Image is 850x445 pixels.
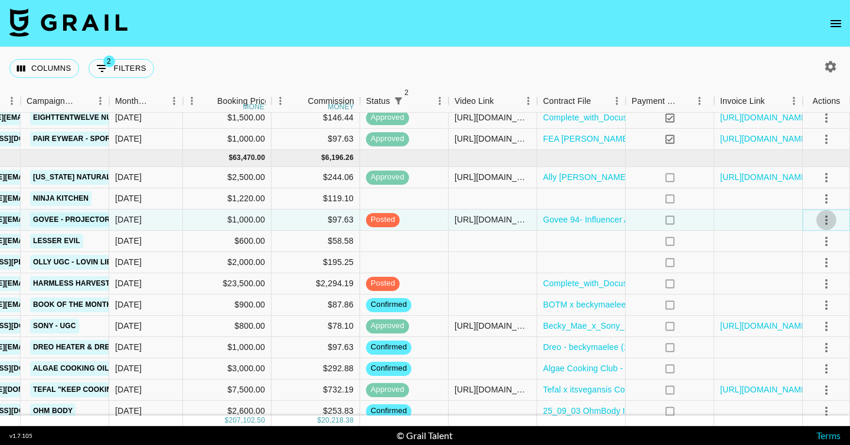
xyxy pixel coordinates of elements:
[30,297,115,312] a: Book of the Month
[714,90,803,113] div: Invoice Link
[115,384,142,395] div: Oct '25
[291,93,308,109] button: Sort
[3,92,21,110] button: Menu
[366,405,411,417] span: confirmed
[449,90,537,113] div: Video Link
[183,129,272,150] div: $1,000.00
[765,93,782,109] button: Sort
[103,55,115,67] span: 2
[27,90,75,113] div: Campaign (Type)
[30,382,165,397] a: Tefal "Keep Cooking" Campaign
[390,93,407,109] button: Show filters
[228,153,233,163] div: $
[149,93,165,109] button: Sort
[30,212,113,227] a: Govee - Projector
[816,231,836,251] button: select merge strategy
[272,210,360,231] div: $97.63
[455,90,494,113] div: Video Link
[494,93,511,109] button: Sort
[816,189,836,209] button: select merge strategy
[366,320,409,332] span: approved
[115,171,142,183] div: Oct '25
[537,90,626,113] div: Contract File
[397,430,453,441] div: © Grail Talent
[30,361,195,376] a: Algae Cooking Oil - Ongoing - October
[366,363,411,374] span: confirmed
[115,90,149,113] div: Month Due
[366,299,411,310] span: confirmed
[30,404,76,418] a: Ohm Body
[30,340,162,355] a: Dreo Heater & Dreo Humidifier​
[272,316,360,337] div: $78.10
[543,133,822,145] a: FEA [PERSON_NAME] x Pair Eyewear 2025 Campaign Agreement (1).pdf
[691,92,708,110] button: Menu
[183,379,272,401] div: $7,500.00
[183,401,272,422] div: $2,600.00
[816,210,836,230] button: select merge strategy
[803,90,850,113] div: Actions
[225,415,229,426] div: $
[272,379,360,401] div: $732.19
[183,358,272,379] div: $3,000.00
[183,252,272,273] div: $2,000.00
[272,107,360,129] div: $146.44
[272,129,360,150] div: $97.63
[30,255,127,270] a: Olly UGC - Lovin Libido
[455,214,531,225] div: https://www.tiktok.com/@ally.put/video/7558913673964817677
[455,320,531,332] div: https://www.tiktok.com/@beckymaelee/video/7458032763791363345?_r=1&_t=ZP-8zq9g9a6rt8
[632,90,678,113] div: Payment Sent
[816,295,836,315] button: select merge strategy
[9,59,79,78] button: Select columns
[816,129,836,149] button: select merge strategy
[816,253,836,273] button: select merge strategy
[608,92,626,110] button: Menu
[325,153,354,163] div: 6,196.26
[816,380,836,400] button: select merge strategy
[109,90,183,113] div: Month Due
[360,90,449,113] div: Status
[183,188,272,210] div: $1,220.00
[115,299,142,310] div: Oct '25
[30,110,182,125] a: EightTenTwelve Nurse App | Launch
[115,133,142,145] div: Sep '25
[543,90,591,113] div: Contract File
[183,167,272,188] div: $2,500.00
[30,170,119,185] a: [US_STATE] Naturals
[233,153,265,163] div: 63,470.00
[30,319,79,333] a: Sony - UGC
[366,278,400,289] span: posted
[272,401,360,422] div: $253.83
[183,210,272,231] div: $1,000.00
[543,320,761,332] a: Becky_Mae_x_Sony_Personal_Audio_Campaign.docx.pdf
[678,93,694,109] button: Sort
[272,92,289,110] button: Menu
[228,415,265,426] div: 207,102.50
[455,112,531,123] div: https://www.tiktok.com/@sarariann/video/7547856233147977015
[201,93,217,109] button: Sort
[321,153,325,163] div: $
[455,384,531,395] div: https://www.tiktok.com/@itsvegansis/video/7556682703735639303
[366,342,411,353] span: confirmed
[824,12,848,35] button: open drawer
[272,252,360,273] div: $195.25
[816,108,836,128] button: select merge strategy
[30,132,189,146] a: Pair Eywear - Sport Lenses Campaign
[720,90,765,113] div: Invoice Link
[115,235,142,247] div: Oct '25
[366,112,409,123] span: approved
[30,276,260,291] a: Harmless Harvest | Year Long Partnership (Final 50%)
[272,188,360,210] div: $119.10
[272,167,360,188] div: $244.06
[328,103,354,110] div: money
[543,214,743,225] a: Govee 94- Influencer Agreement (@ally.put) 2025.pdf
[407,93,423,109] button: Sort
[543,171,813,183] a: Ally [PERSON_NAME] x [US_STATE] Naturals Agreement (1) (1) (1).pdf
[816,338,836,358] button: select merge strategy
[816,401,836,421] button: select merge strategy
[455,133,531,145] div: https://www.instagram.com/p/DOELIcVDDYi/
[519,92,537,110] button: Menu
[543,341,646,353] a: Dreo - beckymaelee (1).pdf
[317,415,321,426] div: $
[785,92,803,110] button: Menu
[455,171,531,183] div: https://www.tiktok.com/@ally.put/video/7556409110992833806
